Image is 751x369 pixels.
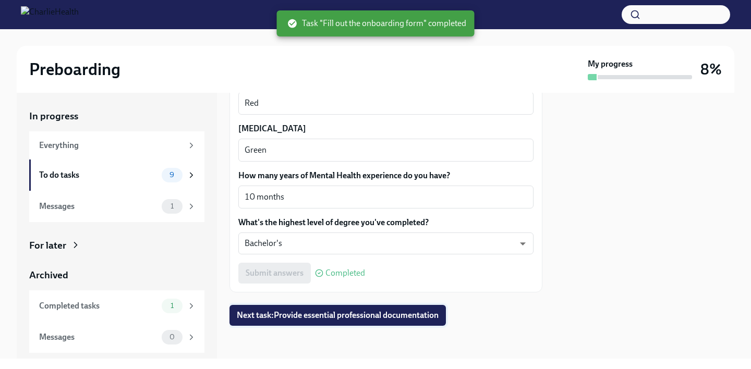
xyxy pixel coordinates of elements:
div: Messages [39,331,158,343]
a: In progress [29,109,204,123]
label: [MEDICAL_DATA] [238,123,534,134]
label: What's the highest level of degree you've completed? [238,217,534,228]
a: Messages1 [29,191,204,222]
span: Task "Fill out the onboarding form" completed [287,18,466,29]
div: Bachelor's [238,232,534,254]
h3: 8% [700,60,722,79]
span: 1 [164,302,180,310]
strong: My progress [588,58,633,70]
div: Completed tasks [39,300,158,312]
div: Messages [39,201,158,212]
span: 0 [163,333,181,341]
label: How many years of Mental Health experience do you have? [238,170,534,181]
button: Next task:Provide essential professional documentation [229,305,446,326]
div: To do tasks [39,169,158,181]
a: To do tasks9 [29,159,204,191]
div: Everything [39,140,183,151]
span: Next task : Provide essential professional documentation [237,310,439,321]
a: Messages0 [29,322,204,353]
span: 9 [163,171,180,179]
a: Everything [29,131,204,159]
a: Completed tasks1 [29,290,204,322]
a: Archived [29,268,204,282]
textarea: 10 months [245,191,527,203]
a: For later [29,239,204,252]
textarea: Green [245,144,527,156]
h2: Preboarding [29,59,120,80]
textarea: Red [245,97,527,109]
span: Completed [325,269,365,277]
div: For later [29,239,66,252]
span: 1 [164,202,180,210]
img: CharlieHealth [21,6,79,23]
